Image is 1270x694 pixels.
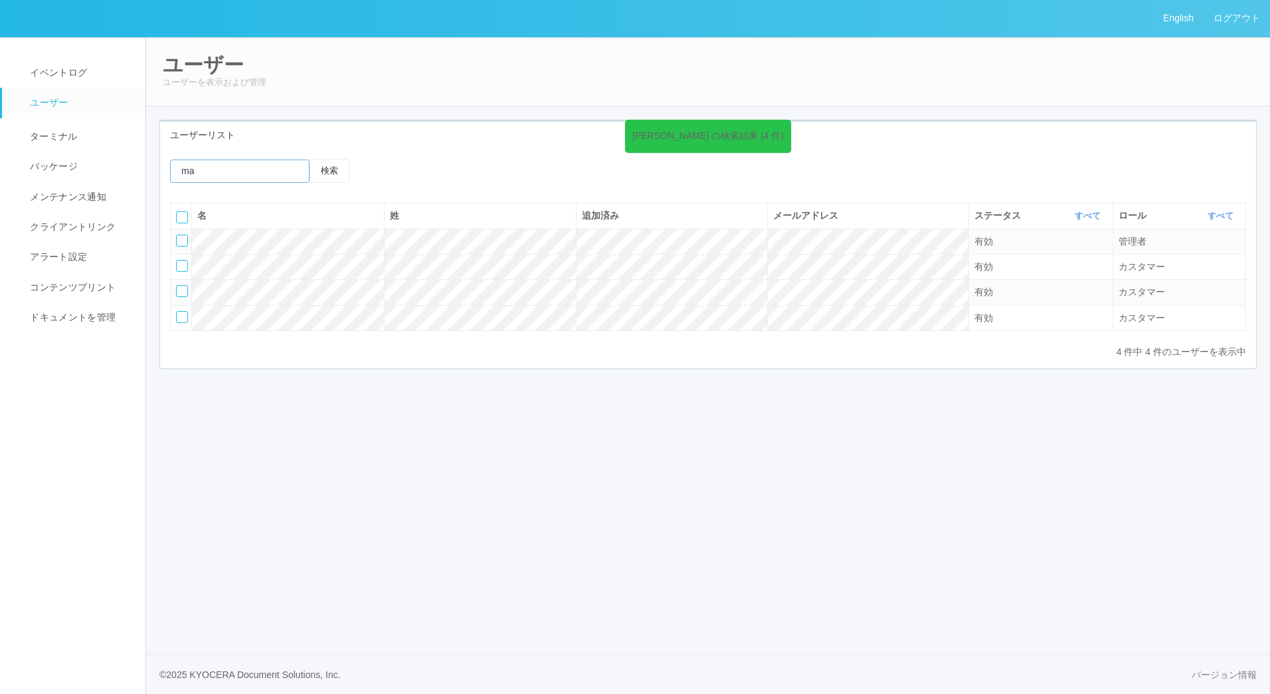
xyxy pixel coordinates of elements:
[632,129,784,143] div: [PERSON_NAME] の検索結果 (4 件)
[1119,285,1240,299] div: カスタマー
[1117,345,1246,359] p: 4 件中 4 件のユーザーを表示中
[27,97,68,108] span: ユーザー
[27,131,78,142] span: ターミナル
[2,182,157,212] a: メンテナンス通知
[1119,209,1150,223] span: ロール
[163,76,1253,89] p: ユーザーを表示および管理
[27,251,87,262] span: アラート設定
[27,282,116,292] span: コンテンツプリント
[27,67,87,78] span: イベントログ
[2,58,157,88] a: イベントログ
[399,159,422,181] span: パスワードをリセット
[974,209,1024,223] span: ステータス
[27,221,116,232] span: クライアントリンク
[974,260,1107,274] div: 有効
[1071,209,1107,223] button: すべて
[1204,209,1240,223] button: すべて
[974,311,1107,325] div: 有効
[2,88,157,118] a: ユーザー
[1119,235,1240,249] div: 管理者
[1119,260,1240,274] div: カスタマー
[1119,311,1240,325] div: カスタマー
[2,302,157,332] a: ドキュメントを管理
[160,122,1256,149] div: ユーザーリスト
[163,54,1253,76] h2: ユーザー
[773,209,964,223] div: メールアドレス
[27,161,78,172] span: パッケージ
[197,210,207,221] span: 名
[1208,211,1237,221] a: すべて
[27,312,116,322] span: ドキュメントを管理
[2,212,157,242] a: クライアントリンク
[2,152,157,181] a: パッケージ
[159,669,341,680] span: © 2025 KYOCERA Document Solutions, Inc.
[974,235,1107,249] div: 有効
[27,191,106,202] span: メンテナンス通知
[1192,668,1257,682] a: バージョン情報
[582,210,619,221] span: 追加済み
[2,118,157,152] a: ターミナル
[2,242,157,272] a: アラート設定
[974,285,1107,299] div: 有効
[390,210,399,221] span: 姓
[2,273,157,302] a: コンテンツプリント
[1075,211,1104,221] a: すべて
[310,159,349,183] button: 検索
